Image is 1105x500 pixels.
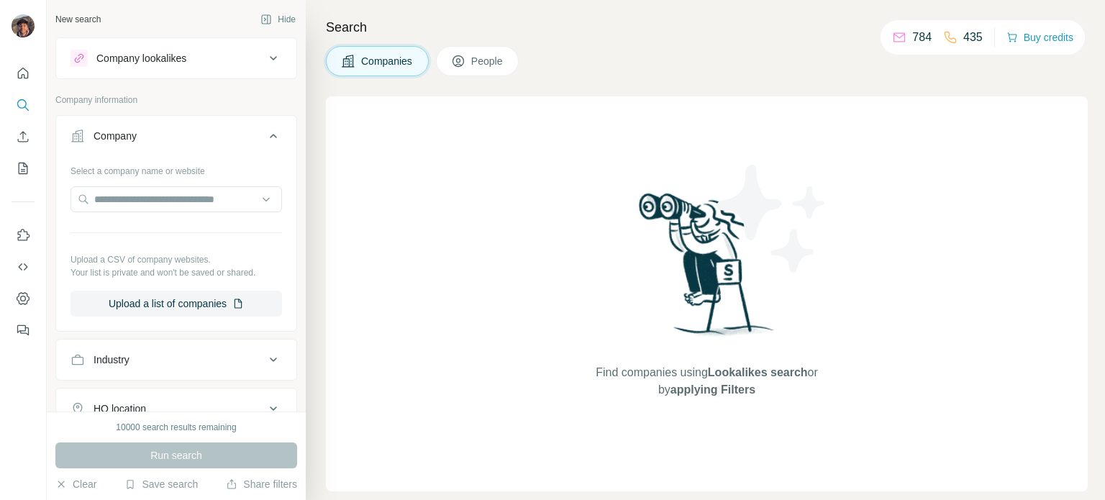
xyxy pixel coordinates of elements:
[708,366,808,378] span: Lookalikes search
[250,9,306,30] button: Hide
[591,364,822,399] span: Find companies using or by
[707,154,837,283] img: Surfe Illustration - Stars
[12,254,35,280] button: Use Surfe API
[1006,27,1073,47] button: Buy credits
[12,317,35,343] button: Feedback
[71,253,282,266] p: Upload a CSV of company websites.
[326,17,1088,37] h4: Search
[12,222,35,248] button: Use Surfe on LinkedIn
[12,92,35,118] button: Search
[94,353,129,367] div: Industry
[471,54,504,68] span: People
[912,29,932,46] p: 784
[632,189,782,350] img: Surfe Illustration - Woman searching with binoculars
[12,14,35,37] img: Avatar
[56,119,296,159] button: Company
[71,159,282,178] div: Select a company name or website
[670,383,755,396] span: applying Filters
[361,54,414,68] span: Companies
[55,477,96,491] button: Clear
[55,94,297,106] p: Company information
[71,266,282,279] p: Your list is private and won't be saved or shared.
[963,29,983,46] p: 435
[124,477,198,491] button: Save search
[71,291,282,317] button: Upload a list of companies
[226,477,297,491] button: Share filters
[96,51,186,65] div: Company lookalikes
[12,124,35,150] button: Enrich CSV
[94,129,137,143] div: Company
[94,401,146,416] div: HQ location
[116,421,236,434] div: 10000 search results remaining
[56,41,296,76] button: Company lookalikes
[12,60,35,86] button: Quick start
[12,286,35,312] button: Dashboard
[56,342,296,377] button: Industry
[55,13,101,26] div: New search
[12,155,35,181] button: My lists
[56,391,296,426] button: HQ location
